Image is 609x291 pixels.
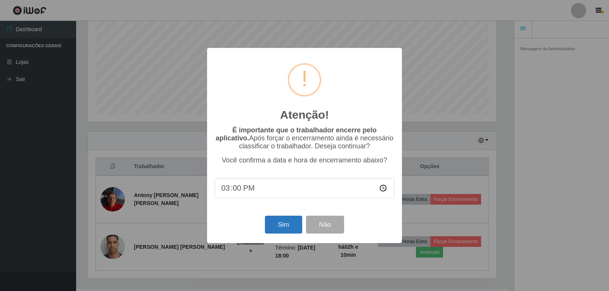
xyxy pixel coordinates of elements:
[265,216,302,234] button: Sim
[215,126,394,150] p: Após forçar o encerramento ainda é necessário classificar o trabalhador. Deseja continuar?
[215,156,394,164] p: Você confirma a data e hora de encerramento abaixo?
[306,216,344,234] button: Não
[215,126,376,142] b: É importante que o trabalhador encerre pelo aplicativo.
[280,108,329,122] h2: Atenção!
